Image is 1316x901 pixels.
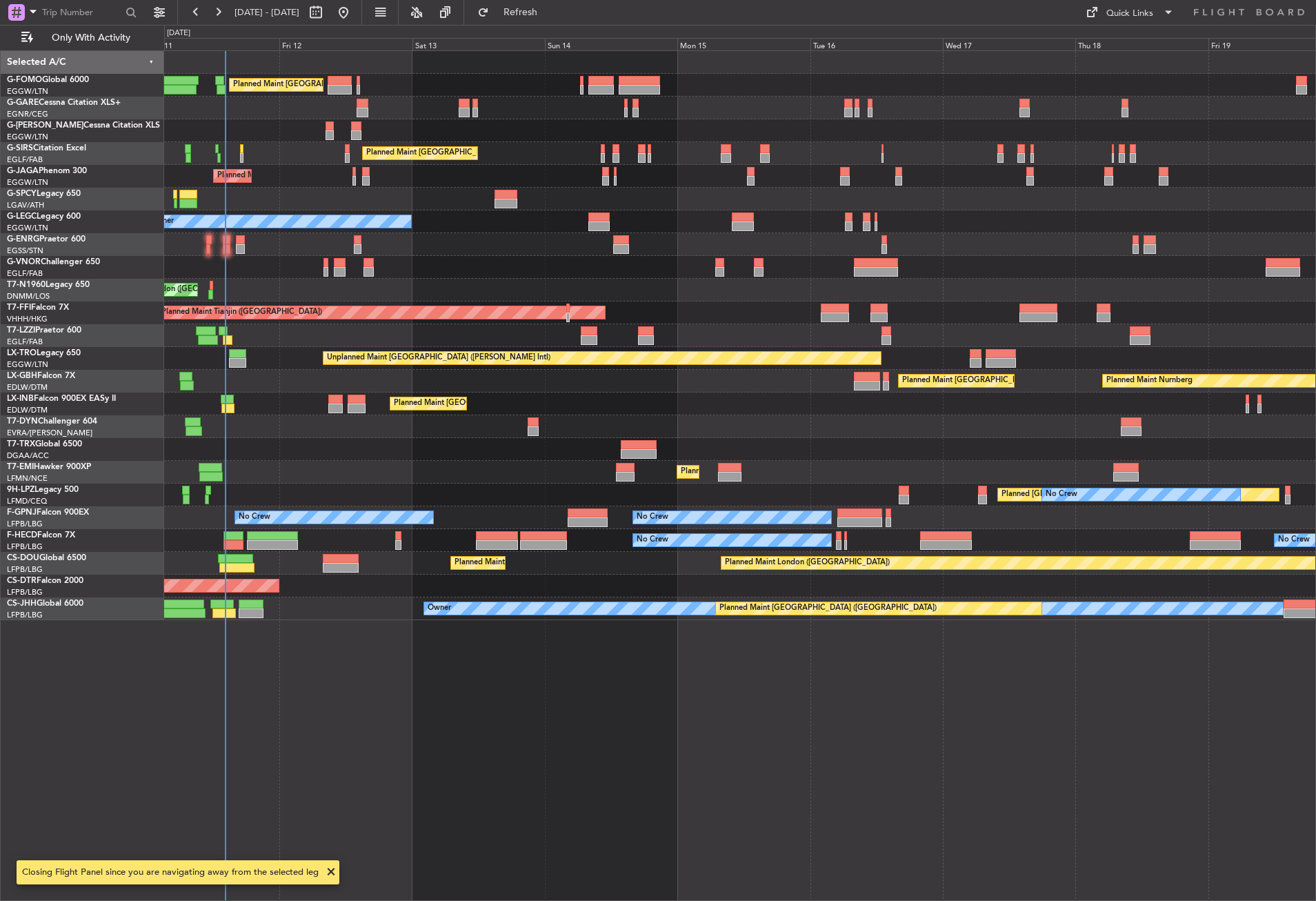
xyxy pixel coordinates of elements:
a: LX-INBFalcon 900EX EASy II [7,395,116,403]
span: CS-DTR [7,577,37,585]
div: Fri 12 [279,38,412,50]
span: G-JAGA [7,167,39,175]
a: EGSS/STN [7,246,43,256]
span: G-SPCY [7,190,37,198]
a: EGGW/LTN [7,359,48,370]
a: T7-FFIFalcon 7X [7,304,69,312]
div: Closing Flight Panel since you are navigating away from the selected leg [22,866,319,880]
a: G-LEGCLegacy 600 [7,212,81,221]
button: Quick Links [1079,1,1181,23]
a: 9H-LPZLegacy 500 [7,486,79,494]
a: EGGW/LTN [7,86,48,97]
div: Sun 14 [545,38,677,50]
a: G-SPCYLegacy 650 [7,190,81,198]
div: Thu 11 [147,38,279,50]
span: G-[PERSON_NAME] [7,121,83,130]
a: LFMD/CEQ [7,496,47,506]
div: Unplanned Maint [GEOGRAPHIC_DATA] ([PERSON_NAME] Intl) [327,348,550,368]
div: Tue 16 [810,38,943,50]
span: LX-INB [7,395,34,403]
a: LFPB/LBG [7,564,43,575]
a: T7-EMIHawker 900XP [7,463,91,471]
span: [DATE] - [DATE] [235,6,299,19]
span: CS-JHH [7,600,37,608]
a: EGGW/LTN [7,132,48,142]
div: Planned Maint London ([GEOGRAPHIC_DATA]) [725,553,890,573]
div: Sat 13 [412,38,545,50]
span: F-GPNJ [7,508,37,517]
div: No Crew [637,507,668,528]
a: LX-TROLegacy 650 [7,349,81,357]
a: LFPB/LBG [7,542,43,552]
a: G-JAGAPhenom 300 [7,167,87,175]
a: G-[PERSON_NAME]Cessna Citation XLS [7,121,160,130]
a: LX-GBHFalcon 7X [7,372,75,380]
span: T7-DYN [7,417,38,426]
div: Planned Maint [GEOGRAPHIC_DATA] ([GEOGRAPHIC_DATA]) [902,370,1119,391]
div: No Crew [1046,484,1077,505]
a: T7-DYNChallenger 604 [7,417,97,426]
div: No Crew [1278,530,1310,551]
span: 9H-LPZ [7,486,34,494]
a: LFPB/LBG [7,610,43,620]
span: G-VNOR [7,258,41,266]
div: Planned [GEOGRAPHIC_DATA] ([GEOGRAPHIC_DATA]) [1001,484,1197,505]
a: EDLW/DTM [7,382,48,393]
div: Planned Maint [GEOGRAPHIC_DATA] ([GEOGRAPHIC_DATA]) [455,553,672,573]
div: No Crew [239,507,270,528]
div: Planned Maint [GEOGRAPHIC_DATA] ([GEOGRAPHIC_DATA]) [217,166,435,186]
div: Thu 18 [1075,38,1208,50]
span: F-HECD [7,531,37,539]
div: Planned Maint Nurnberg [1106,370,1193,391]
a: EGLF/FAB [7,155,43,165]
span: T7-TRX [7,440,35,448]
a: EGNR/CEG [7,109,48,119]
span: LX-GBH [7,372,37,380]
span: T7-LZZI [7,326,35,335]
div: Planned Maint [GEOGRAPHIC_DATA] ([GEOGRAPHIC_DATA]) [366,143,584,164]
a: VHHH/HKG [7,314,48,324]
a: G-FOMOGlobal 6000 [7,76,89,84]
div: Planned Maint Tianjin ([GEOGRAPHIC_DATA]) [161,302,322,323]
button: Refresh [471,1,554,23]
a: EGLF/FAB [7,268,43,279]
div: Wed 17 [943,38,1075,50]
span: G-FOMO [7,76,42,84]
a: G-VNORChallenger 650 [7,258,100,266]
a: G-ENRGPraetor 600 [7,235,86,244]
span: G-LEGC [7,212,37,221]
div: Quick Links [1106,7,1153,21]
div: Mon 15 [677,38,810,50]
a: DGAA/ACC [7,450,49,461]
button: Only With Activity [15,27,150,49]
span: T7-FFI [7,304,31,312]
a: LFPB/LBG [7,587,43,597]
span: LX-TRO [7,349,37,357]
a: CS-JHHGlobal 6000 [7,600,83,608]
input: Trip Number [42,2,121,23]
a: G-SIRSCitation Excel [7,144,86,152]
a: CS-DOUGlobal 6500 [7,554,86,562]
div: Planned Maint [GEOGRAPHIC_DATA] ([GEOGRAPHIC_DATA]) [394,393,611,414]
a: F-HECDFalcon 7X [7,531,75,539]
a: EDLW/DTM [7,405,48,415]
a: LFPB/LBG [7,519,43,529]
span: T7-EMI [7,463,34,471]
a: DNMM/LOS [7,291,50,301]
span: G-ENRG [7,235,39,244]
a: EGLF/FAB [7,337,43,347]
a: EVRA/[PERSON_NAME] [7,428,92,438]
a: LFMN/NCE [7,473,48,484]
div: Planned Maint [GEOGRAPHIC_DATA] [681,462,812,482]
a: EGGW/LTN [7,223,48,233]
a: T7-TRXGlobal 6500 [7,440,82,448]
div: AOG Maint London ([GEOGRAPHIC_DATA]) [106,279,261,300]
a: F-GPNJFalcon 900EX [7,508,89,517]
span: G-SIRS [7,144,33,152]
a: T7-LZZIPraetor 600 [7,326,81,335]
a: G-GARECessna Citation XLS+ [7,99,121,107]
span: Refresh [492,8,550,17]
span: Only With Activity [36,33,146,43]
div: Planned Maint [GEOGRAPHIC_DATA] ([GEOGRAPHIC_DATA]) [719,598,937,619]
a: T7-N1960Legacy 650 [7,281,90,289]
